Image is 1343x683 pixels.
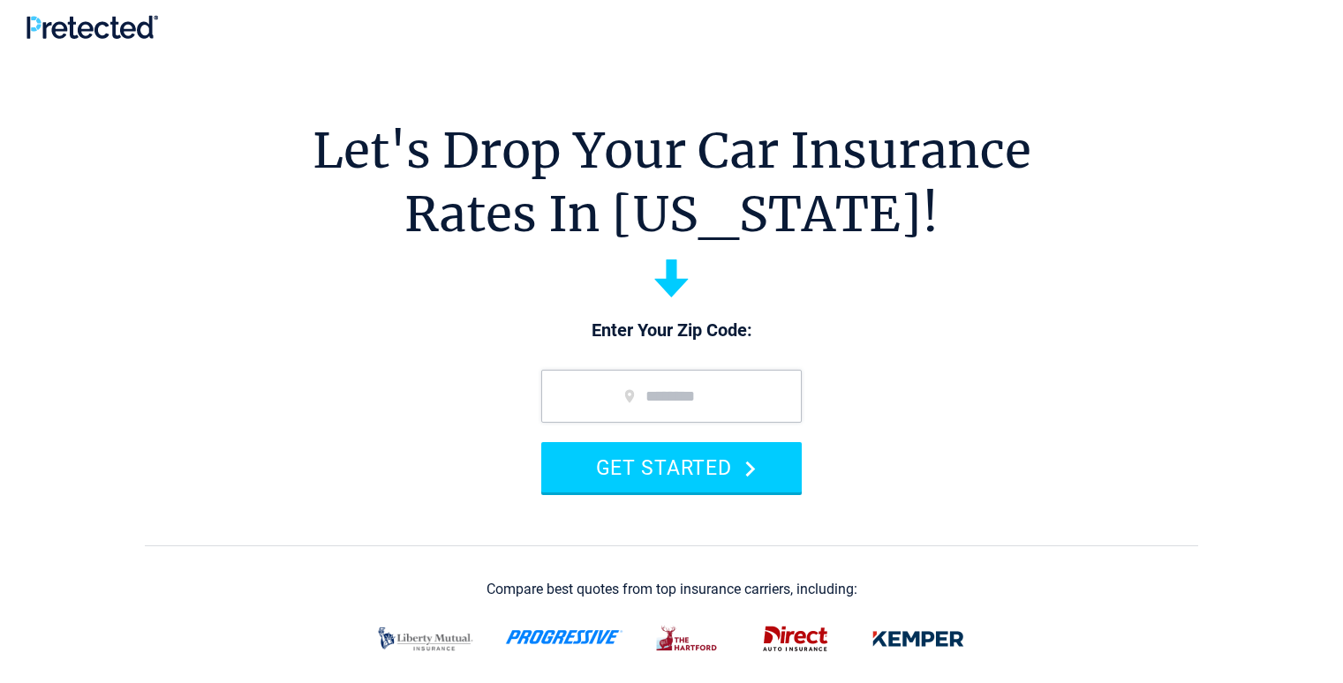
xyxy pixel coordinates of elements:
[860,616,977,662] img: kemper
[541,442,802,492] button: GET STARTED
[505,630,623,644] img: progressive
[524,319,819,343] p: Enter Your Zip Code:
[487,582,857,597] div: Compare best quotes from top insurance carriers, including:
[541,370,802,423] input: zip code
[645,616,731,662] img: thehartford
[26,15,158,39] img: Pretected Logo
[313,119,1031,246] h1: Let's Drop Your Car Insurance Rates In [US_STATE]!
[367,616,484,662] img: liberty
[752,616,839,662] img: direct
